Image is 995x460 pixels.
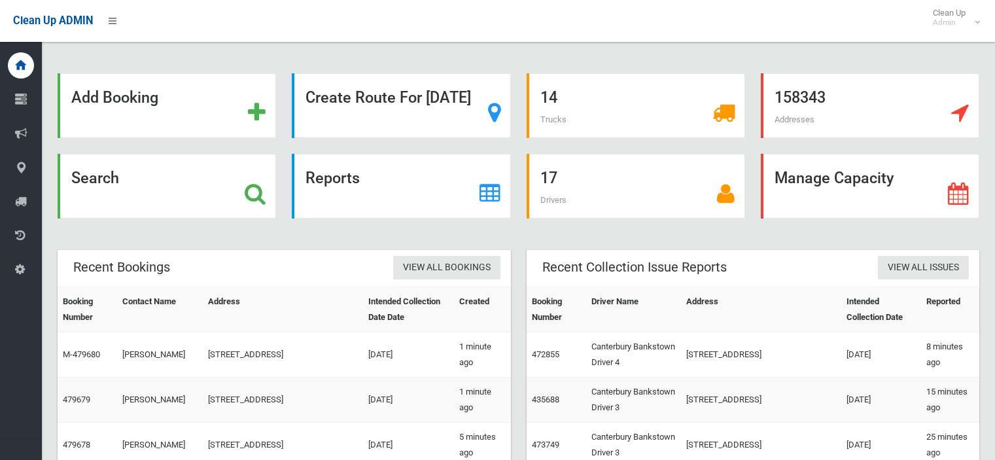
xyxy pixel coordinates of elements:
a: 473749 [532,440,559,450]
th: Address [681,287,841,332]
small: Admin [933,18,966,27]
strong: Manage Capacity [775,169,894,187]
a: 17 Drivers [527,154,745,219]
a: 479679 [63,395,90,404]
span: Clean Up ADMIN [13,14,93,27]
a: View All Issues [878,256,969,280]
strong: Reports [305,169,360,187]
td: [STREET_ADDRESS] [203,332,363,378]
th: Address [203,287,363,332]
span: Trucks [540,115,567,124]
strong: Create Route For [DATE] [305,88,471,107]
a: 472855 [532,349,559,359]
th: Contact Name [117,287,203,332]
td: [DATE] [363,332,454,378]
a: 435688 [532,395,559,404]
a: Add Booking [58,73,276,138]
a: Create Route For [DATE] [292,73,510,138]
strong: Search [71,169,119,187]
a: Manage Capacity [761,154,979,219]
span: Drivers [540,195,567,205]
td: [STREET_ADDRESS] [681,378,841,423]
header: Recent Bookings [58,255,186,280]
td: [DATE] [841,378,921,423]
span: Clean Up [926,8,979,27]
td: [STREET_ADDRESS] [681,332,841,378]
span: Addresses [775,115,814,124]
a: 14 Trucks [527,73,745,138]
strong: Add Booking [71,88,158,107]
a: 158343 Addresses [761,73,979,138]
td: [PERSON_NAME] [117,332,203,378]
a: View All Bookings [393,256,500,280]
td: [DATE] [841,332,921,378]
td: 8 minutes ago [921,332,979,378]
strong: 17 [540,169,557,187]
a: Search [58,154,276,219]
td: [PERSON_NAME] [117,378,203,423]
td: 15 minutes ago [921,378,979,423]
td: 1 minute ago [454,332,510,378]
a: 479678 [63,440,90,450]
td: 1 minute ago [454,378,510,423]
th: Reported [921,287,979,332]
a: Reports [292,154,510,219]
strong: 158343 [775,88,826,107]
th: Booking Number [527,287,586,332]
a: M-479680 [63,349,100,359]
header: Recent Collection Issue Reports [527,255,742,280]
th: Driver Name [586,287,681,332]
th: Created [454,287,510,332]
th: Booking Number [58,287,117,332]
td: Canterbury Bankstown Driver 4 [586,332,681,378]
strong: 14 [540,88,557,107]
td: [DATE] [363,378,454,423]
td: Canterbury Bankstown Driver 3 [586,378,681,423]
th: Intended Collection Date [841,287,921,332]
th: Intended Collection Date Date [363,287,454,332]
td: [STREET_ADDRESS] [203,378,363,423]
